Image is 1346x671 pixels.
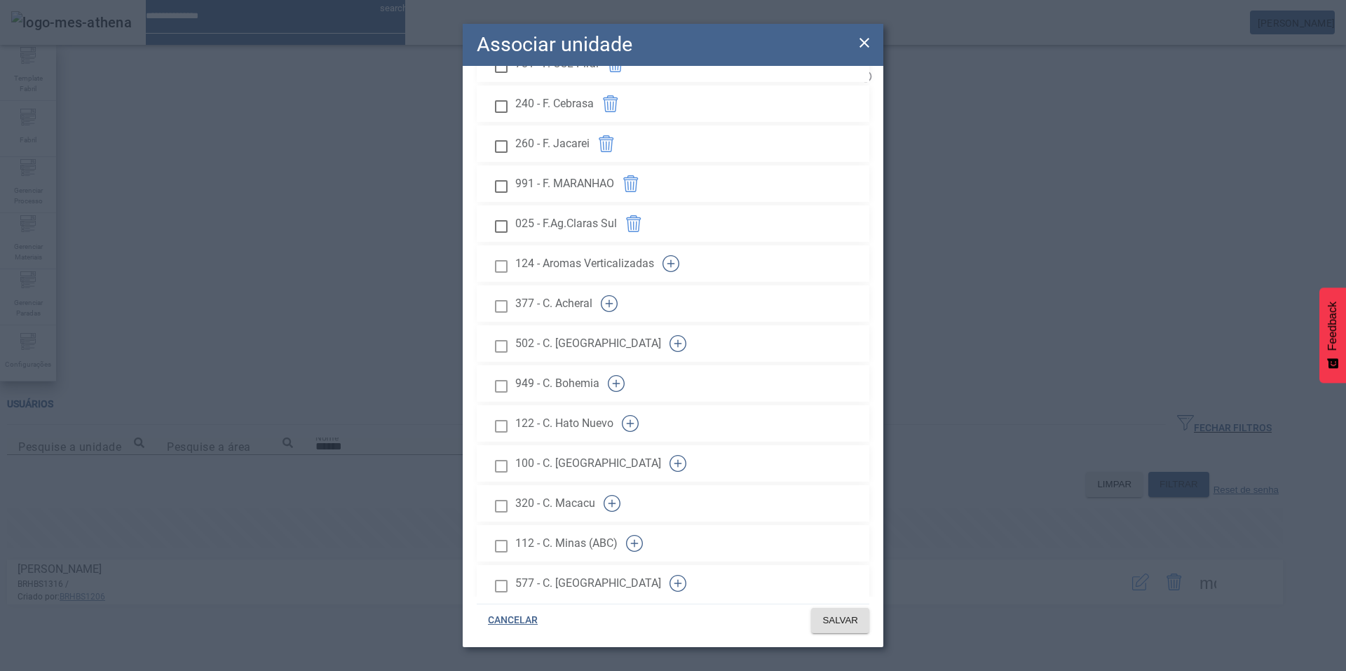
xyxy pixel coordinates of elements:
button: CANCELAR [477,608,549,633]
span: CANCELAR [488,614,538,628]
span: 124 - Aromas Verticalizadas [515,255,654,272]
span: 949 - C. Bohemia [515,375,599,392]
span: 377 - C. Acheral [515,295,592,312]
span: 502 - C. [GEOGRAPHIC_DATA] [515,335,661,352]
span: 260 - F. Jacarei [515,135,590,152]
span: 991 - F. MARANHAO [515,175,614,192]
span: 320 - C. Macacu [515,495,595,512]
span: 112 - C. Minas (ABC) [515,535,618,552]
span: 100 - C. [GEOGRAPHIC_DATA] [515,455,661,472]
button: Feedback - Mostrar pesquisa [1319,287,1346,383]
h2: Associar unidade [477,29,632,60]
span: 122 - C. Hato Nuevo [515,415,613,432]
span: Feedback [1326,301,1339,351]
span: 240 - F. Cebrasa [515,95,594,112]
button: SALVAR [811,608,869,633]
span: SALVAR [822,614,858,628]
span: 025 - F.Ag.Claras Sul [515,215,617,232]
span: 577 - C. [GEOGRAPHIC_DATA] [515,575,661,592]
